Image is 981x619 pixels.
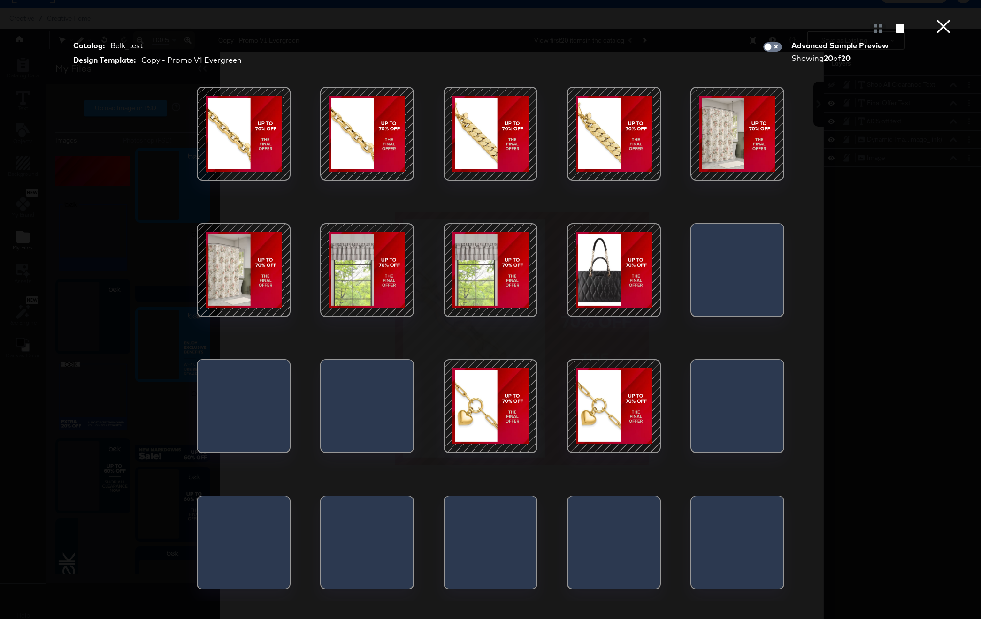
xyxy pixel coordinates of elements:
[791,53,892,64] div: Showing of
[73,40,105,51] strong: Catalog:
[791,40,892,51] div: Advanced Sample Preview
[73,55,136,66] strong: Design Template:
[841,53,851,63] strong: 20
[110,40,143,51] div: Belk_test
[824,53,833,63] strong: 20
[141,55,242,66] div: Copy - Promo V1 Evergreen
